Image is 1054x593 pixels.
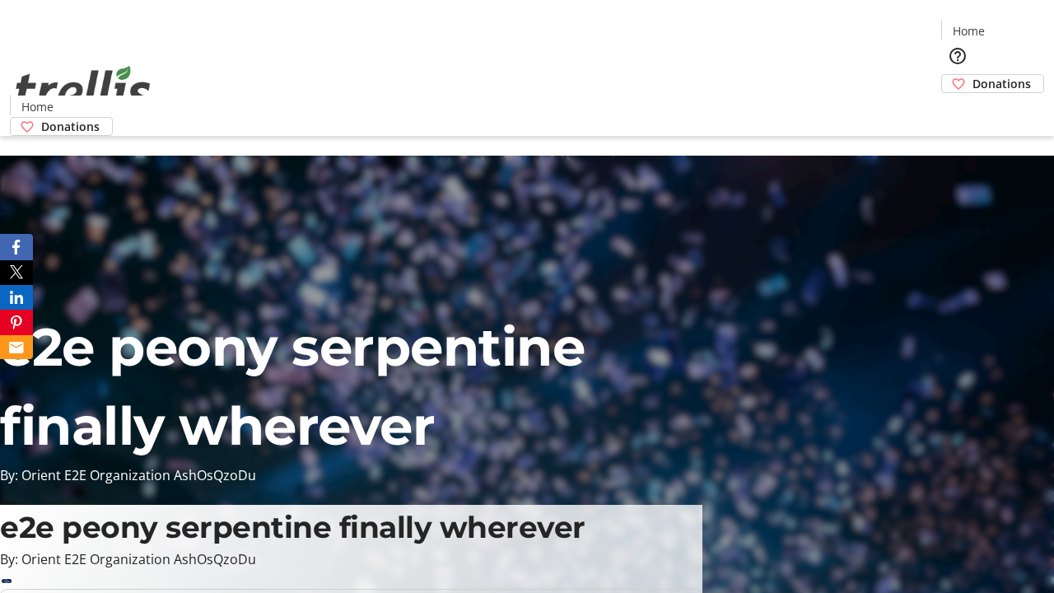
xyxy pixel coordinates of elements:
[972,75,1031,92] span: Donations
[941,93,974,126] button: Cart
[10,48,156,130] img: Orient E2E Organization AshOsQzoDu's Logo
[941,40,974,72] button: Help
[953,22,985,40] span: Home
[41,118,100,135] span: Donations
[11,98,63,115] a: Home
[941,74,1044,93] a: Donations
[10,117,113,136] a: Donations
[21,98,54,115] span: Home
[942,22,995,40] a: Home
